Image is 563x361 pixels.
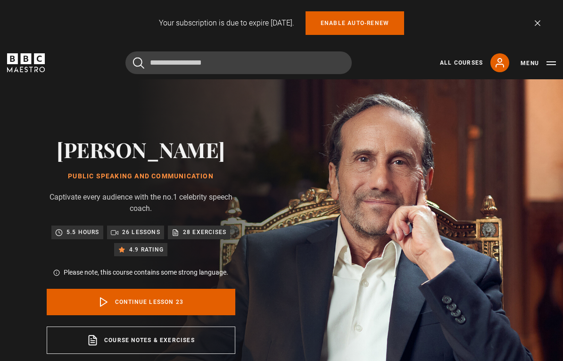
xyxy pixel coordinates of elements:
button: Submit the search query [133,57,144,69]
a: Enable auto-renew [306,11,404,35]
p: 28 exercises [183,227,226,237]
a: Continue lesson 23 [47,289,235,315]
button: Toggle navigation [521,59,556,68]
p: 5.5 hours [66,227,99,237]
p: Captivate every audience with the no.1 celebrity speech coach. [47,192,235,214]
p: 26 lessons [122,227,160,237]
input: Search [125,51,352,74]
p: Your subscription is due to expire [DATE]. [159,17,294,29]
p: Please note, this course contains some strong language. [64,268,228,277]
a: Course notes & exercises [47,327,235,354]
h1: Public Speaking and Communication [47,173,235,180]
a: All Courses [440,59,483,67]
svg: BBC Maestro [7,53,45,72]
h2: [PERSON_NAME] [47,137,235,161]
p: 4.9 rating [129,245,164,254]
